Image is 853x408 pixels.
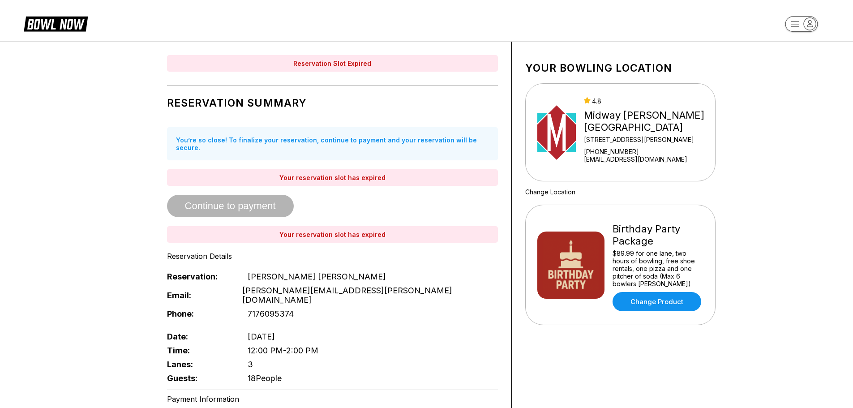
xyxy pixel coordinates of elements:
span: Reservation: [167,272,233,281]
span: [PERSON_NAME] [PERSON_NAME] [248,272,386,281]
span: Email: [167,291,227,300]
div: Reservation Details [167,252,498,261]
div: [PHONE_NUMBER] [584,148,711,155]
span: Time: [167,346,233,355]
div: Payment Information [167,395,498,404]
span: Lanes: [167,360,233,369]
h1: Reservation Summary [167,97,498,109]
img: Birthday Party Package [537,232,604,299]
span: Guests: [167,374,233,383]
span: 7176095374 [248,309,294,318]
div: $89.99 for one lane, two hours of bowling, free shoe rentals, one pizza and one pitcher of soda (... [613,249,703,288]
a: Change Product [613,292,701,311]
div: Your reservation slot has expired [167,226,498,243]
span: 3 [248,360,253,369]
span: 18 People [248,374,282,383]
a: Change Location [525,188,575,196]
div: Your reservation slot has expired [167,169,498,186]
h1: Your bowling location [525,62,716,74]
span: [PERSON_NAME][EMAIL_ADDRESS][PERSON_NAME][DOMAIN_NAME] [242,286,498,305]
div: Midway [PERSON_NAME][GEOGRAPHIC_DATA] [584,109,711,133]
span: 12:00 PM - 2:00 PM [248,346,318,355]
div: 4.8 [584,97,711,105]
div: You’re so close! To finalize your reservation, continue to payment and your reservation will be s... [167,127,498,160]
span: Phone: [167,309,233,318]
div: [STREET_ADDRESS][PERSON_NAME] [584,136,711,143]
span: [DATE] [248,332,275,341]
span: Date: [167,332,233,341]
div: Reservation Slot Expired [167,55,498,72]
img: Midway Bowling - Carlisle [537,99,576,166]
div: Birthday Party Package [613,223,703,247]
a: [EMAIL_ADDRESS][DOMAIN_NAME] [584,155,711,163]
